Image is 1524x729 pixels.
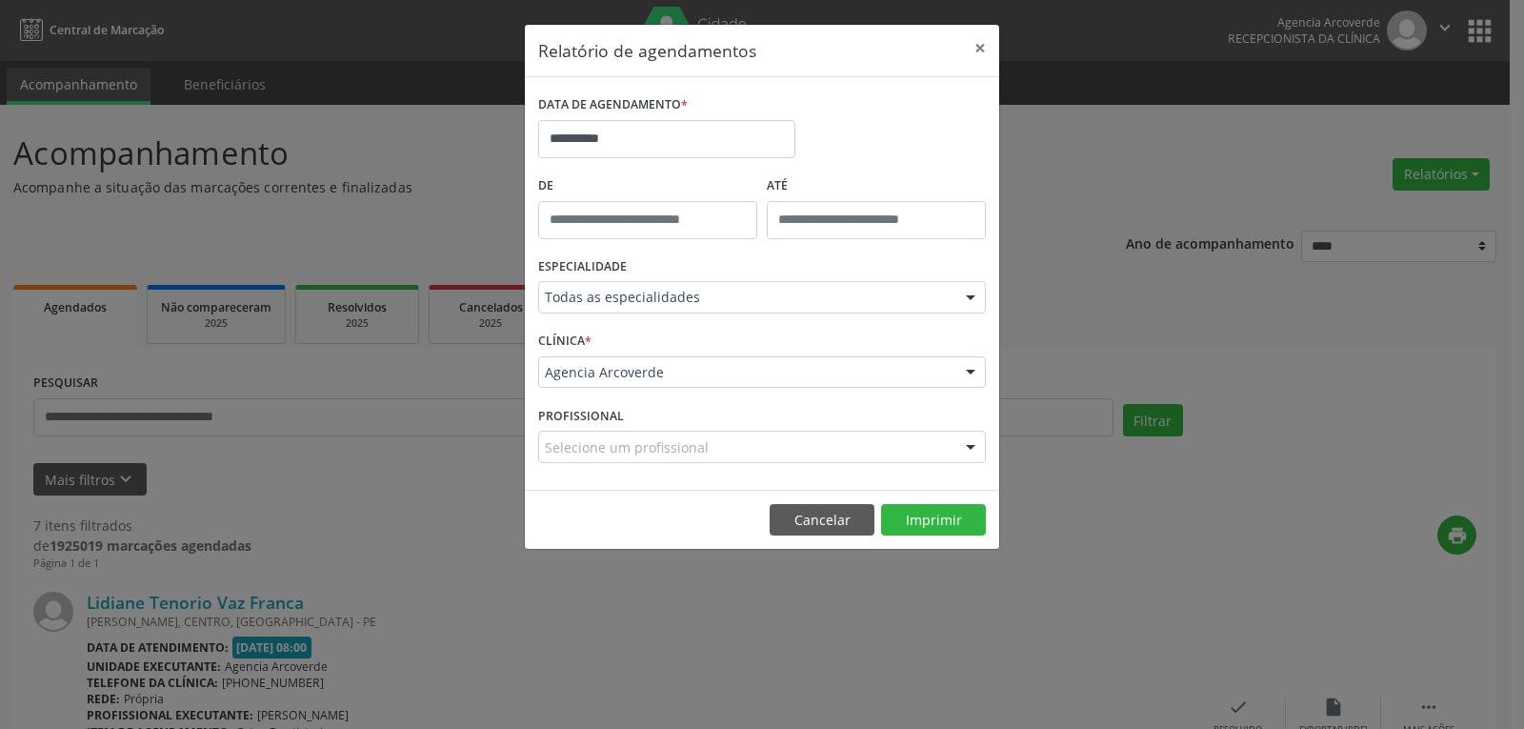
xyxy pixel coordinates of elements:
label: CLÍNICA [538,327,592,356]
label: ATÉ [767,172,986,201]
label: De [538,172,757,201]
label: DATA DE AGENDAMENTO [538,91,688,120]
span: Selecione um profissional [545,437,709,457]
button: Cancelar [770,504,874,537]
button: Close [961,25,999,71]
button: Imprimir [881,504,986,537]
h5: Relatório de agendamentos [538,38,756,63]
label: ESPECIALIDADE [538,253,627,282]
span: Agencia Arcoverde [545,363,947,382]
span: Todas as especialidades [545,288,947,307]
label: PROFISSIONAL [538,401,624,431]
